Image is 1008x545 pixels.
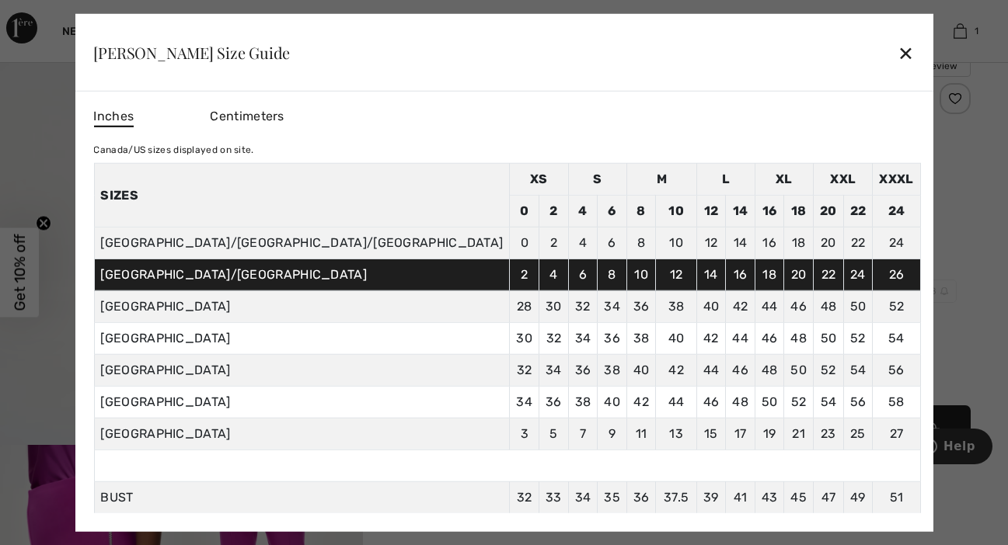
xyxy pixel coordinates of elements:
[510,386,539,418] td: 34
[790,490,807,505] span: 45
[510,259,539,290] td: 2
[726,259,755,290] td: 16
[546,490,562,505] span: 33
[93,107,134,127] span: Inches
[726,354,755,386] td: 46
[898,36,914,69] div: ✕
[626,259,656,290] td: 10
[890,490,904,505] span: 51
[696,163,755,195] td: L
[568,322,598,354] td: 34
[850,490,866,505] span: 49
[821,490,836,505] span: 47
[755,195,784,227] td: 16
[696,259,726,290] td: 14
[873,322,920,354] td: 54
[843,227,873,259] td: 22
[598,227,627,259] td: 6
[814,354,844,386] td: 52
[568,354,598,386] td: 36
[726,322,755,354] td: 44
[873,163,920,195] td: XXXL
[510,227,539,259] td: 0
[873,418,920,450] td: 27
[604,490,620,505] span: 35
[568,227,598,259] td: 4
[726,195,755,227] td: 14
[696,354,726,386] td: 44
[94,227,510,259] td: [GEOGRAPHIC_DATA]/[GEOGRAPHIC_DATA]/[GEOGRAPHIC_DATA]
[598,195,627,227] td: 6
[814,418,844,450] td: 23
[568,259,598,290] td: 6
[873,195,920,227] td: 24
[814,163,873,195] td: XXL
[814,227,844,259] td: 20
[873,354,920,386] td: 56
[784,354,814,386] td: 50
[598,418,627,450] td: 9
[656,290,696,322] td: 38
[843,418,873,450] td: 25
[696,386,726,418] td: 46
[755,163,813,195] td: XL
[568,386,598,418] td: 38
[784,386,814,418] td: 52
[755,418,784,450] td: 19
[539,322,569,354] td: 32
[598,322,627,354] td: 36
[726,418,755,450] td: 17
[626,195,656,227] td: 8
[755,227,784,259] td: 16
[539,227,569,259] td: 2
[696,227,726,259] td: 12
[656,418,696,450] td: 13
[696,322,726,354] td: 42
[843,386,873,418] td: 56
[539,354,569,386] td: 34
[734,490,748,505] span: 41
[656,354,696,386] td: 42
[843,354,873,386] td: 54
[36,11,68,25] span: Help
[598,386,627,418] td: 40
[510,195,539,227] td: 0
[94,481,510,513] td: BUST
[656,195,696,227] td: 10
[656,386,696,418] td: 44
[510,290,539,322] td: 28
[814,322,844,354] td: 50
[598,290,627,322] td: 34
[94,354,510,386] td: [GEOGRAPHIC_DATA]
[755,322,784,354] td: 46
[843,259,873,290] td: 24
[873,259,920,290] td: 26
[626,354,656,386] td: 40
[93,44,290,60] div: [PERSON_NAME] Size Guide
[93,143,920,157] div: Canada/US sizes displayed on site.
[568,290,598,322] td: 32
[626,418,656,450] td: 11
[726,386,755,418] td: 48
[539,195,569,227] td: 2
[94,163,510,227] th: Sizes
[873,290,920,322] td: 52
[94,418,510,450] td: [GEOGRAPHIC_DATA]
[784,259,814,290] td: 20
[575,490,591,505] span: 34
[843,322,873,354] td: 52
[784,227,814,259] td: 18
[517,490,532,505] span: 32
[568,195,598,227] td: 4
[539,290,569,322] td: 30
[703,490,719,505] span: 39
[510,418,539,450] td: 3
[656,227,696,259] td: 10
[814,386,844,418] td: 54
[696,290,726,322] td: 40
[633,490,650,505] span: 36
[210,109,284,123] span: Centimeters
[726,227,755,259] td: 14
[94,290,510,322] td: [GEOGRAPHIC_DATA]
[784,322,814,354] td: 48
